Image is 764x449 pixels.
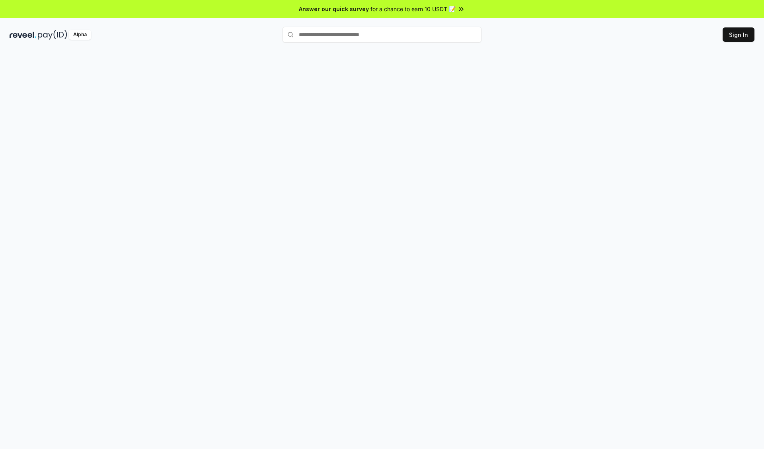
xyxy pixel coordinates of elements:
span: Answer our quick survey [299,5,369,13]
img: pay_id [38,30,67,40]
button: Sign In [723,27,754,42]
div: Alpha [69,30,91,40]
span: for a chance to earn 10 USDT 📝 [370,5,456,13]
img: reveel_dark [10,30,36,40]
